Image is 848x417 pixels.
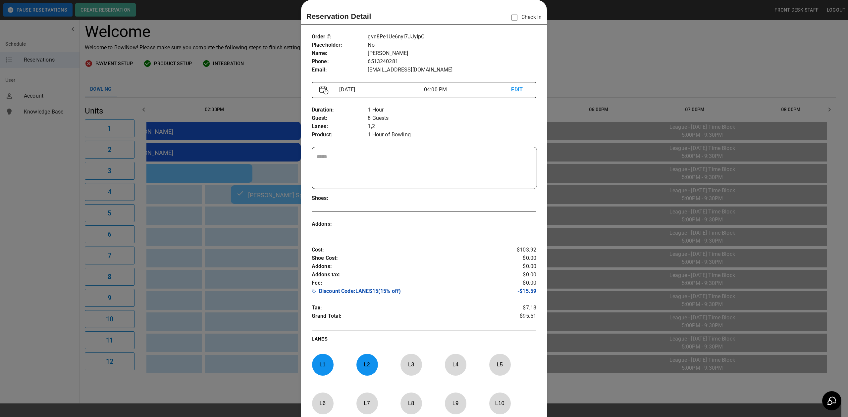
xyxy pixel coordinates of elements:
[368,122,536,131] p: 1,2
[312,49,368,58] p: Name :
[511,86,529,94] p: EDIT
[489,395,511,411] p: L 10
[499,246,536,254] p: $103.92
[312,271,499,279] p: Addons tax :
[312,114,368,122] p: Guest :
[312,66,368,74] p: Email :
[368,49,536,58] p: [PERSON_NAME]
[445,357,466,372] p: L 4
[312,289,316,293] img: discount
[368,114,536,122] p: 8 Guests
[368,33,536,41] p: gvn8Pe1Ue6nyI7JJyIpC
[489,357,511,372] p: L 5
[312,336,536,345] p: LANES
[312,395,334,411] p: L 6
[312,220,368,228] p: Addons :
[368,106,536,114] p: 1 Hour
[306,11,371,22] p: Reservation Detail
[499,254,536,262] p: $0.00
[499,279,536,287] p: $0.00
[356,357,378,372] p: L 2
[312,58,368,66] p: Phone :
[507,11,542,24] p: Check In
[368,41,536,49] p: No
[499,304,536,312] p: $7.18
[356,395,378,411] p: L 7
[312,246,499,254] p: Cost :
[312,312,499,322] p: Grand Total :
[312,262,499,271] p: Addons :
[312,106,368,114] p: Duration :
[424,86,511,94] p: 04:00 PM
[312,122,368,131] p: Lanes :
[368,131,536,139] p: 1 Hour of Bowling
[368,66,536,74] p: [EMAIL_ADDRESS][DOMAIN_NAME]
[312,304,499,312] p: Tax :
[499,287,536,297] p: - $15.59
[312,287,499,297] p: Discount Code : LANES15 ( 15% off )
[312,33,368,41] p: Order # :
[319,86,329,95] img: Vector
[312,279,499,287] p: Fee :
[312,131,368,139] p: Product :
[400,357,422,372] p: L 3
[499,312,536,322] p: $95.51
[337,86,424,94] p: [DATE]
[400,395,422,411] p: L 8
[312,357,334,372] p: L 1
[312,194,368,203] p: Shoes :
[368,58,536,66] p: 6513240281
[499,271,536,279] p: $0.00
[312,254,499,262] p: Shoe Cost :
[499,262,536,271] p: $0.00
[312,41,368,49] p: Placeholder :
[445,395,466,411] p: L 9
